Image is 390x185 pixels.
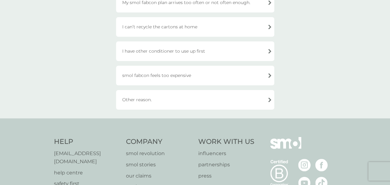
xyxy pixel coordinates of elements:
div: Other reason. [116,90,274,110]
a: press [198,172,254,180]
a: partnerships [198,161,254,169]
h4: Help [54,137,120,147]
a: influencers [198,149,254,158]
div: I can’t recycle the cartons at home [116,17,274,37]
img: visit the smol Facebook page [315,159,328,171]
div: smol fabcon feels too expensive [116,66,274,85]
img: visit the smol Instagram page [298,159,311,171]
div: I have other conditioner to use up first [116,41,274,61]
h4: Company [126,137,192,147]
h4: Work With Us [198,137,254,147]
a: help centre [54,169,120,177]
img: smol [270,137,301,158]
a: [EMAIL_ADDRESS][DOMAIN_NAME] [54,149,120,165]
a: smol stories [126,161,192,169]
a: our claims [126,172,192,180]
a: smol revolution [126,149,192,158]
